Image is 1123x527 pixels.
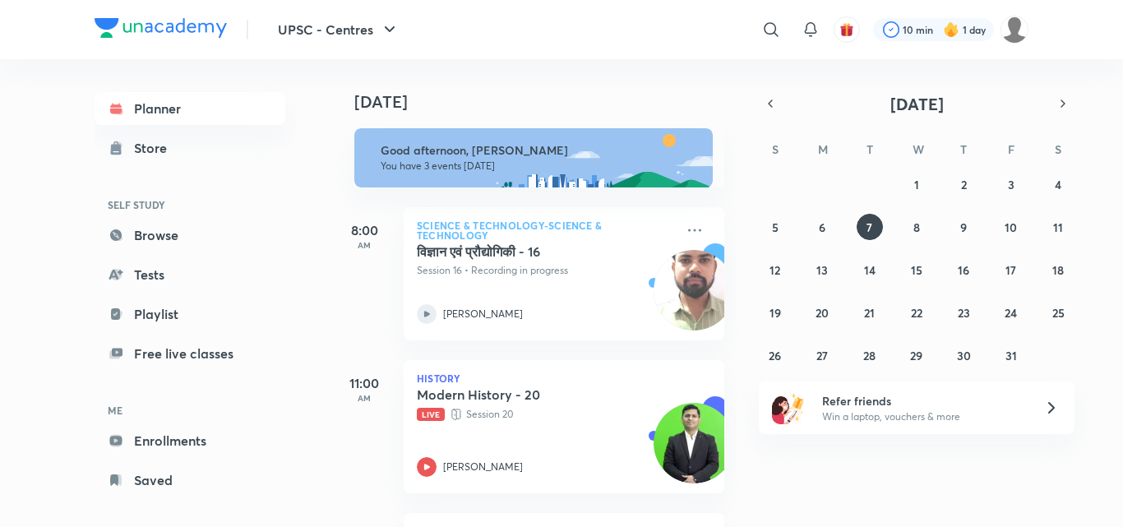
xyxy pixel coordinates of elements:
a: Free live classes [95,337,285,370]
abbr: October 1, 2025 [914,177,919,192]
button: October 6, 2025 [809,214,835,240]
a: Browse [95,219,285,252]
abbr: Tuesday [867,141,873,157]
abbr: October 3, 2025 [1008,177,1014,192]
button: October 22, 2025 [903,299,930,326]
abbr: October 6, 2025 [819,220,825,235]
div: Store [134,138,177,158]
p: [PERSON_NAME] [443,460,523,474]
button: avatar [834,16,860,43]
p: Session 20 [417,406,675,423]
button: October 8, 2025 [903,214,930,240]
abbr: Saturday [1055,141,1061,157]
abbr: October 31, 2025 [1005,348,1017,363]
h4: [DATE] [354,92,741,112]
a: Company Logo [95,18,227,42]
abbr: October 26, 2025 [769,348,781,363]
abbr: October 17, 2025 [1005,262,1016,278]
button: October 11, 2025 [1045,214,1071,240]
button: October 28, 2025 [857,342,883,368]
abbr: October 9, 2025 [960,220,967,235]
button: October 21, 2025 [857,299,883,326]
abbr: October 24, 2025 [1005,305,1017,321]
button: October 5, 2025 [762,214,788,240]
p: Win a laptop, vouchers & more [822,409,1024,424]
a: Planner [95,92,285,125]
abbr: October 29, 2025 [910,348,922,363]
abbr: October 27, 2025 [816,348,828,363]
button: October 10, 2025 [998,214,1024,240]
h6: Good afternoon, [PERSON_NAME] [381,143,698,158]
button: October 13, 2025 [809,257,835,283]
button: October 31, 2025 [998,342,1024,368]
button: October 7, 2025 [857,214,883,240]
button: October 27, 2025 [809,342,835,368]
h6: ME [95,396,285,424]
span: [DATE] [890,93,944,115]
h6: SELF STUDY [95,191,285,219]
abbr: October 21, 2025 [864,305,875,321]
abbr: October 25, 2025 [1052,305,1065,321]
p: AM [331,393,397,403]
abbr: October 7, 2025 [867,220,872,235]
img: Abhijeet Srivastav [1001,16,1028,44]
p: Session 16 • Recording in progress [417,263,675,278]
abbr: October 16, 2025 [958,262,969,278]
h5: Modern History - 20 [417,386,622,403]
button: October 17, 2025 [998,257,1024,283]
abbr: October 4, 2025 [1055,177,1061,192]
button: October 14, 2025 [857,257,883,283]
button: October 12, 2025 [762,257,788,283]
a: Playlist [95,298,285,331]
img: streak [943,21,959,38]
abbr: Friday [1008,141,1014,157]
p: History [417,373,711,383]
a: Saved [95,464,285,497]
button: October 24, 2025 [998,299,1024,326]
abbr: October 12, 2025 [769,262,780,278]
abbr: Thursday [960,141,967,157]
p: [PERSON_NAME] [443,307,523,321]
a: Enrollments [95,424,285,457]
button: October 2, 2025 [950,171,977,197]
button: October 18, 2025 [1045,257,1071,283]
button: October 4, 2025 [1045,171,1071,197]
abbr: October 13, 2025 [816,262,828,278]
button: October 3, 2025 [998,171,1024,197]
h5: 8:00 [331,220,397,240]
abbr: October 28, 2025 [863,348,876,363]
a: Tests [95,258,285,291]
img: check rounded [883,21,899,38]
p: AM [331,240,397,250]
abbr: October 19, 2025 [769,305,781,321]
abbr: October 18, 2025 [1052,262,1064,278]
button: October 16, 2025 [950,257,977,283]
button: October 25, 2025 [1045,299,1071,326]
img: afternoon [354,128,713,187]
abbr: October 14, 2025 [864,262,876,278]
img: avatar [839,22,854,37]
abbr: October 8, 2025 [913,220,920,235]
button: October 15, 2025 [903,257,930,283]
button: October 19, 2025 [762,299,788,326]
h6: Refer friends [822,392,1024,409]
h5: 11:00 [331,373,397,393]
abbr: October 23, 2025 [958,305,970,321]
button: October 29, 2025 [903,342,930,368]
button: October 26, 2025 [762,342,788,368]
abbr: October 15, 2025 [911,262,922,278]
abbr: October 22, 2025 [911,305,922,321]
abbr: October 20, 2025 [816,305,829,321]
button: October 1, 2025 [903,171,930,197]
abbr: October 30, 2025 [957,348,971,363]
button: [DATE] [782,92,1051,115]
p: You have 3 events [DATE] [381,159,698,173]
span: Live [417,408,445,421]
img: Company Logo [95,18,227,38]
button: October 30, 2025 [950,342,977,368]
abbr: Wednesday [913,141,924,157]
p: Science & Technology-Science & Technology [417,220,675,240]
button: October 9, 2025 [950,214,977,240]
abbr: October 2, 2025 [961,177,967,192]
abbr: October 11, 2025 [1053,220,1063,235]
